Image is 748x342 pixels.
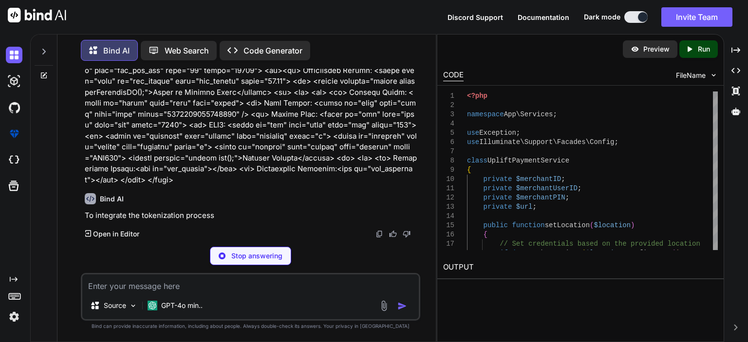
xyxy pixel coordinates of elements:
div: 6 [443,138,454,147]
span: { [484,231,487,238]
p: Open in Editor [93,229,139,239]
span: $merchantUserID [516,184,578,192]
p: Run [698,44,710,54]
span: get [659,249,672,257]
div: 10 [443,175,454,184]
img: chevron down [710,71,718,79]
span: class [467,157,487,164]
img: settings [6,308,22,325]
div: 11 [443,184,454,193]
p: GPT-4o min.. [161,301,203,310]
span: ) [631,221,635,229]
img: preview [631,45,639,54]
p: Source [104,301,126,310]
span: ; [615,138,618,146]
div: 3 [443,110,454,119]
span: public [484,221,508,229]
span: Illuminate\Support\Facades\Config [479,138,614,146]
span: private [484,175,512,183]
div: 15 [443,221,454,230]
span: ( [590,221,594,229]
span: ; [578,184,581,192]
span: ( [581,249,585,257]
span: private [484,184,512,192]
span: Config [627,249,651,257]
p: Preview [643,44,670,54]
p: Code Generator [243,45,302,56]
span: Documentation [518,13,569,21]
span: FileName [676,71,706,80]
img: premium [6,126,22,142]
p: Stop answering [231,251,282,261]
span: ; [565,194,569,201]
span: :: [651,249,659,257]
span: array_key_exists [516,249,581,257]
div: 2 [443,101,454,110]
span: ( [512,249,516,257]
button: Documentation [518,12,569,22]
p: To integrate the tokenization process [85,210,418,221]
div: 7 [443,147,454,156]
img: darkChat [6,47,22,63]
span: ( [672,249,675,257]
span: use [467,138,479,146]
img: dislike [403,230,411,238]
div: 16 [443,230,454,239]
div: 4 [443,119,454,128]
button: Invite Team [661,7,732,27]
span: $merchantPIN [516,194,565,201]
span: $merchantID [516,175,561,183]
span: private [484,203,512,211]
img: attachment [378,300,390,311]
img: copy [375,230,383,238]
span: 'app. [676,249,696,257]
span: setLocation [545,221,590,229]
div: CODE [443,70,464,81]
img: Pick Models [129,302,137,310]
div: 17 [443,239,454,249]
span: , [622,249,626,257]
span: use [467,129,479,137]
img: GPT-4o mini [148,301,157,310]
span: namespace [467,110,504,118]
img: cloudideIcon [6,152,22,168]
h6: Bind AI [100,194,124,204]
span: if [500,249,508,257]
button: Discord Support [448,12,503,22]
span: Dark mode [584,12,620,22]
span: $url [516,203,533,211]
div: 8 [443,156,454,165]
img: githubDark [6,99,22,116]
span: Discord Support [448,13,503,21]
img: darkAi-studio [6,73,22,90]
p: Bind AI [103,45,130,56]
img: Bind AI [8,8,66,22]
span: App\Services [504,110,553,118]
span: Exception [479,129,516,137]
span: <?php [467,92,487,100]
h2: OUTPUT [437,256,724,279]
div: 1 [443,91,454,101]
span: ; [533,203,537,211]
img: like [389,230,397,238]
div: 5 [443,128,454,138]
div: 12 [443,193,454,202]
div: 14 [443,212,454,221]
div: 9 [443,165,454,175]
span: ; [516,129,520,137]
span: ; [553,110,557,118]
span: $location [594,221,631,229]
span: { [467,166,471,174]
p: Web Search [165,45,209,56]
div: 18 [443,249,454,258]
p: Bind can provide inaccurate information, including about people. Always double-check its answers.... [81,323,420,330]
span: private [484,194,512,201]
span: ; [561,175,565,183]
span: // Set credentials based on the provided location [500,240,700,248]
div: 13 [443,202,454,212]
img: icon [397,301,407,311]
span: function [512,221,545,229]
span: $location [586,249,623,257]
span: UpliftPaymentService [487,157,569,164]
